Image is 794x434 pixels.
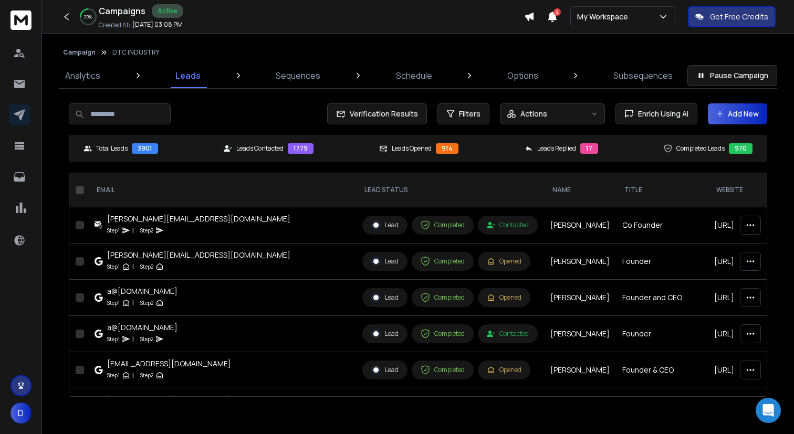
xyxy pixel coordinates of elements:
p: Subsequences [613,69,673,82]
p: Step 2 [140,370,153,380]
p: | [132,225,134,236]
th: EMAIL [88,173,356,207]
div: a@[DOMAIN_NAME] [107,286,177,297]
button: Filters [437,103,489,124]
button: D [11,403,32,424]
p: Options [507,69,538,82]
p: Created At: [99,21,130,29]
td: CEO/Owner [616,388,708,425]
div: Opened [487,257,521,266]
td: Founder and CEO [616,280,708,316]
div: Completed [421,365,465,375]
p: [DATE] 03:08 PM [132,20,183,29]
th: title [616,173,708,207]
a: Subsequences [607,63,679,88]
div: Completed [421,293,465,302]
p: Schedule [396,69,432,82]
p: | [132,370,134,380]
div: [EMAIL_ADDRESS][DOMAIN_NAME] [107,395,231,405]
th: NAME [544,173,616,207]
a: Leads [169,63,207,88]
p: Step 1 [107,370,120,380]
button: Pause Campaign [687,65,777,86]
p: Step 1 [107,225,120,236]
td: [PERSON_NAME] [544,352,616,388]
div: 3901 [132,143,158,154]
div: Lead [371,220,399,230]
p: Leads Replied [537,144,576,153]
p: Get Free Credits [710,12,768,22]
div: 914 [436,143,458,154]
td: [PERSON_NAME] [544,388,616,425]
span: 2 [553,8,561,16]
div: 1779 [288,143,314,154]
p: Actions [520,109,547,119]
p: Step 2 [140,334,153,344]
p: Total Leads [96,144,128,153]
td: [PERSON_NAME] [544,316,616,352]
div: 970 [729,143,753,154]
td: Founder & CEO [616,352,708,388]
div: Completed [421,329,465,338]
div: Opened [487,366,521,374]
a: Analytics [59,63,107,88]
td: [PERSON_NAME] [544,280,616,316]
div: Lead [371,365,399,375]
td: Founder [616,316,708,352]
p: Analytics [65,69,100,82]
div: [PERSON_NAME][EMAIL_ADDRESS][DOMAIN_NAME] [107,214,290,224]
span: Verification Results [346,109,418,119]
p: Completed Leads [676,144,725,153]
p: My Workspace [577,12,632,22]
div: Lead [371,329,399,338]
td: [PERSON_NAME] [544,207,616,244]
td: Co Founder [616,207,708,244]
th: LEAD STATUS [356,173,544,207]
span: Enrich Using AI [634,109,688,119]
p: Step 1 [107,261,120,272]
p: 25 % [84,14,92,20]
p: Step 2 [140,261,153,272]
p: Sequences [276,69,320,82]
div: [EMAIL_ADDRESS][DOMAIN_NAME] [107,358,231,369]
p: Step 1 [107,298,120,308]
div: Open Intercom Messenger [756,398,781,423]
p: | [132,261,134,272]
button: Get Free Credits [688,6,776,27]
button: Enrich Using AI [615,103,697,124]
button: Verification Results [327,103,427,124]
p: Step 2 [140,225,153,236]
td: Founder [616,244,708,280]
a: Sequences [269,63,327,88]
button: Campaign [63,48,96,57]
div: Lead [371,293,399,302]
h1: Campaigns [99,5,145,17]
div: [PERSON_NAME][EMAIL_ADDRESS][DOMAIN_NAME] [107,250,290,260]
div: a@[DOMAIN_NAME] [107,322,177,333]
p: Leads Contacted [236,144,284,153]
td: [PERSON_NAME] [544,244,616,280]
p: Leads [175,69,201,82]
button: Add New [708,103,767,124]
p: Step 1 [107,334,120,344]
div: Lead [371,257,399,266]
span: Filters [459,109,480,119]
div: Opened [487,293,521,302]
p: | [132,334,134,344]
p: | [132,298,134,308]
div: Contacted [487,221,529,229]
div: Active [152,4,183,18]
div: Completed [421,220,465,230]
p: Step 2 [140,298,153,308]
p: Leads Opened [392,144,432,153]
div: Completed [421,257,465,266]
a: Schedule [390,63,438,88]
div: Contacted [487,330,529,338]
p: DTC INDUSTRY [112,48,160,57]
a: Options [501,63,545,88]
div: 17 [580,143,598,154]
